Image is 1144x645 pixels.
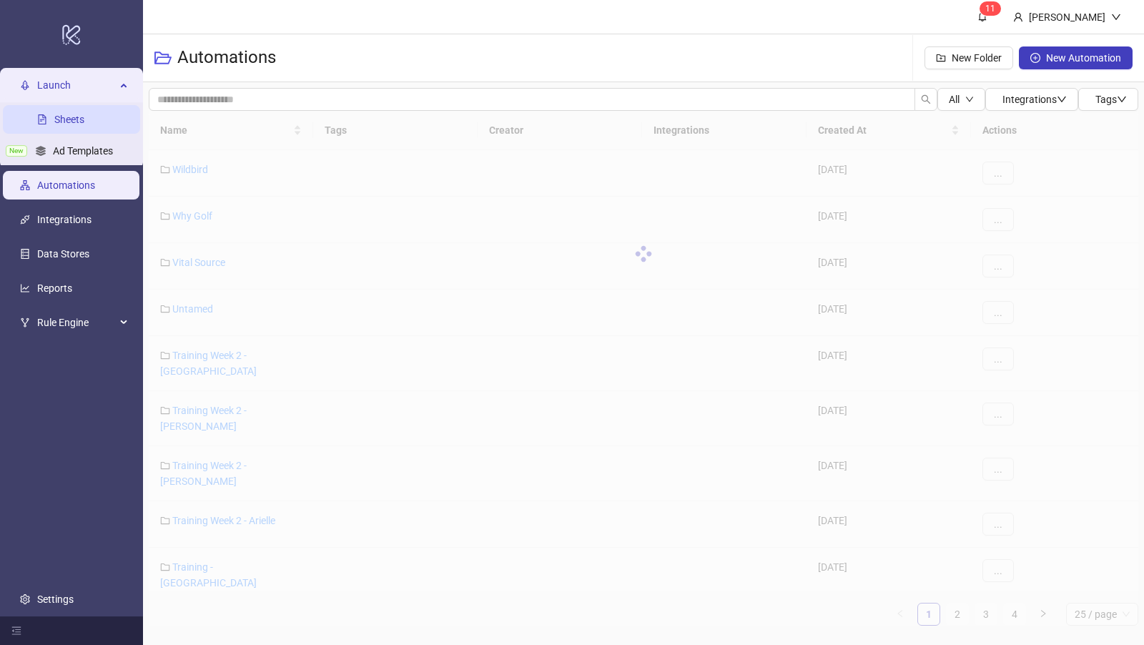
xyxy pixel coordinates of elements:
[177,46,276,69] h3: Automations
[1095,94,1127,105] span: Tags
[952,52,1002,64] span: New Folder
[37,214,92,225] a: Integrations
[1023,9,1111,25] div: [PERSON_NAME]
[154,49,172,67] span: folder-open
[20,317,30,328] span: fork
[990,4,995,14] span: 1
[1013,12,1023,22] span: user
[980,1,1001,16] sup: 11
[937,88,985,111] button: Alldown
[1019,46,1133,69] button: New Automation
[37,308,116,337] span: Rule Engine
[921,94,931,104] span: search
[11,626,21,636] span: menu-fold
[37,248,89,260] a: Data Stores
[985,4,990,14] span: 1
[949,94,960,105] span: All
[1057,94,1067,104] span: down
[1078,88,1138,111] button: Tagsdown
[54,114,84,125] a: Sheets
[965,95,974,104] span: down
[37,179,95,191] a: Automations
[1111,12,1121,22] span: down
[1117,94,1127,104] span: down
[37,71,116,99] span: Launch
[977,11,987,21] span: bell
[37,594,74,605] a: Settings
[985,88,1078,111] button: Integrationsdown
[1030,53,1040,63] span: plus-circle
[1002,94,1067,105] span: Integrations
[53,145,113,157] a: Ad Templates
[924,46,1013,69] button: New Folder
[1046,52,1121,64] span: New Automation
[936,53,946,63] span: folder-add
[20,80,30,90] span: rocket
[37,282,72,294] a: Reports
